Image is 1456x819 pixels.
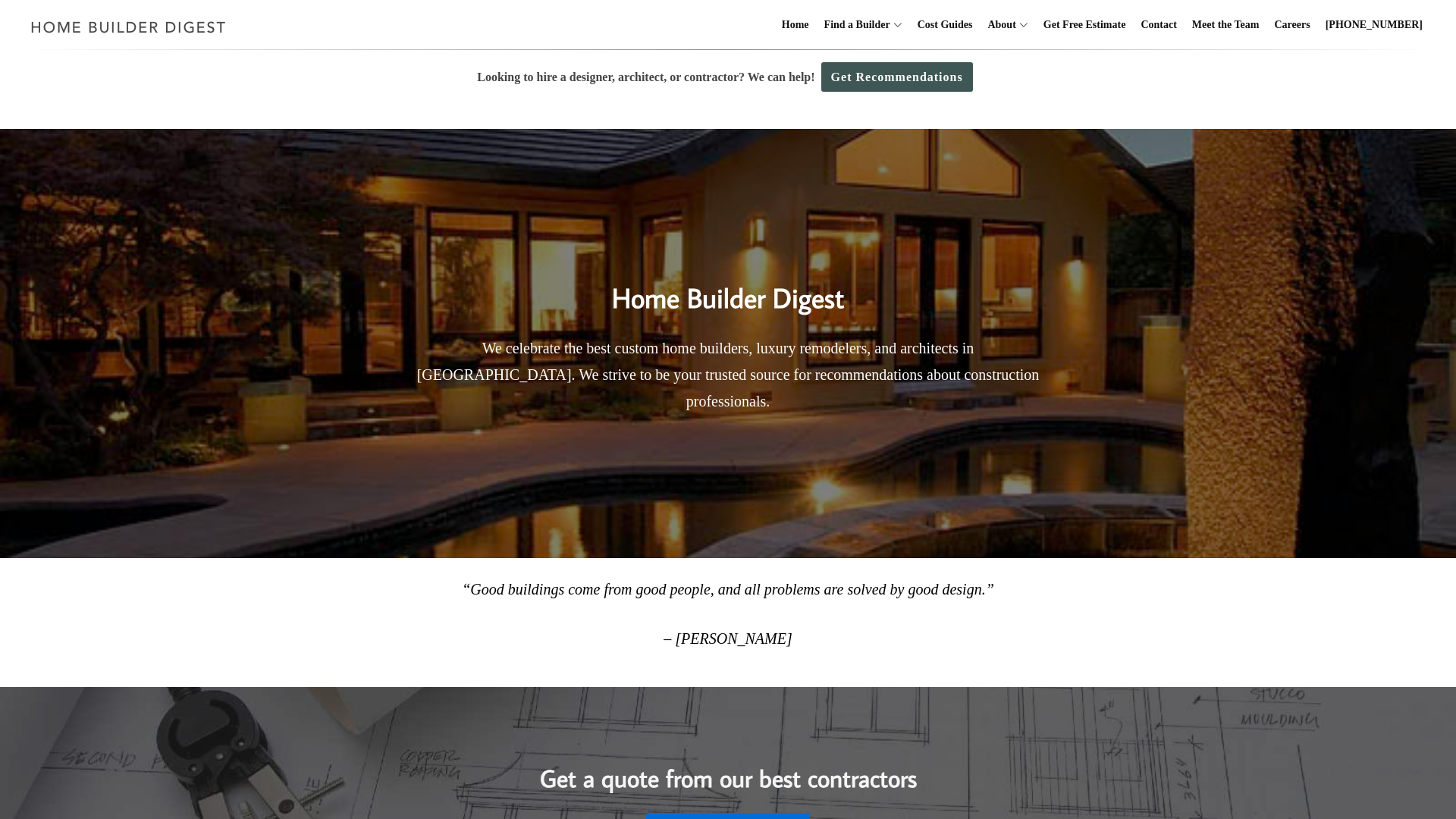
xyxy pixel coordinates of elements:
p: We celebrate the best custom home builders, luxury remodelers, and architects in [GEOGRAPHIC_DATA... [406,335,1050,415]
a: Get Recommendations [821,62,973,92]
em: – [PERSON_NAME] [664,630,792,647]
a: Get Free Estimate [1037,1,1132,49]
img: Home Builder Digest [24,12,233,42]
a: Cost Guides [912,1,979,49]
a: Find a Builder [818,1,890,49]
a: About [981,1,1015,49]
a: Careers [1269,1,1316,49]
a: Contact [1134,1,1182,49]
h2: Get a quote from our best contractors [397,736,1059,796]
a: Meet the Team [1186,1,1266,49]
a: Home [776,1,815,49]
h2: Home Builder Digest [406,250,1050,318]
a: [PHONE_NUMBER] [1319,1,1429,49]
em: “Good buildings come from good people, and all problems are solved by good design.” [462,581,994,598]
